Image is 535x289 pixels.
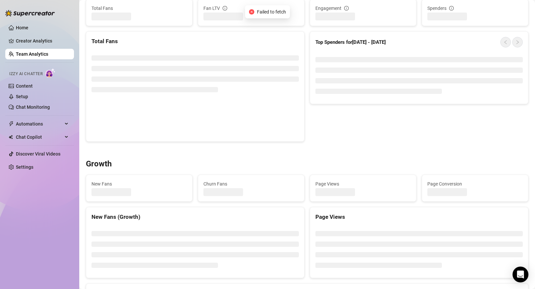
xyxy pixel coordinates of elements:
span: New Fans [91,180,187,188]
img: AI Chatter [45,68,55,78]
div: Open Intercom Messenger [513,267,528,282]
img: logo-BBDzfeDw.svg [5,10,55,16]
span: Total Fans [91,5,187,12]
div: Total Fans [91,37,299,46]
a: Team Analytics [16,51,48,57]
article: Top Spenders for [DATE] - [DATE] [315,39,386,46]
span: info-circle [449,6,454,11]
span: info-circle [344,6,349,11]
span: thunderbolt [9,121,14,127]
span: info-circle [223,6,227,11]
a: Content [16,83,33,89]
a: Creator Analytics [16,36,69,46]
div: Fan LTV [203,5,299,12]
div: Engagement [315,5,411,12]
span: close-circle [249,9,254,14]
span: Izzy AI Chatter [9,71,43,77]
a: Setup [16,94,28,99]
span: Page Conversion [427,180,523,188]
a: Discover Viral Videos [16,151,60,157]
a: Chat Monitoring [16,104,50,110]
span: Automations [16,119,63,129]
a: Home [16,25,28,30]
div: New Fans (Growth) [91,213,299,221]
img: Chat Copilot [9,135,13,139]
div: Page Views [315,213,523,221]
div: Spenders [427,5,523,12]
span: Page Views [315,180,411,188]
span: Chat Copilot [16,132,63,142]
a: Settings [16,164,33,170]
span: Churn Fans [203,180,299,188]
span: Failed to fetch [257,8,286,15]
h3: Growth [86,159,112,169]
